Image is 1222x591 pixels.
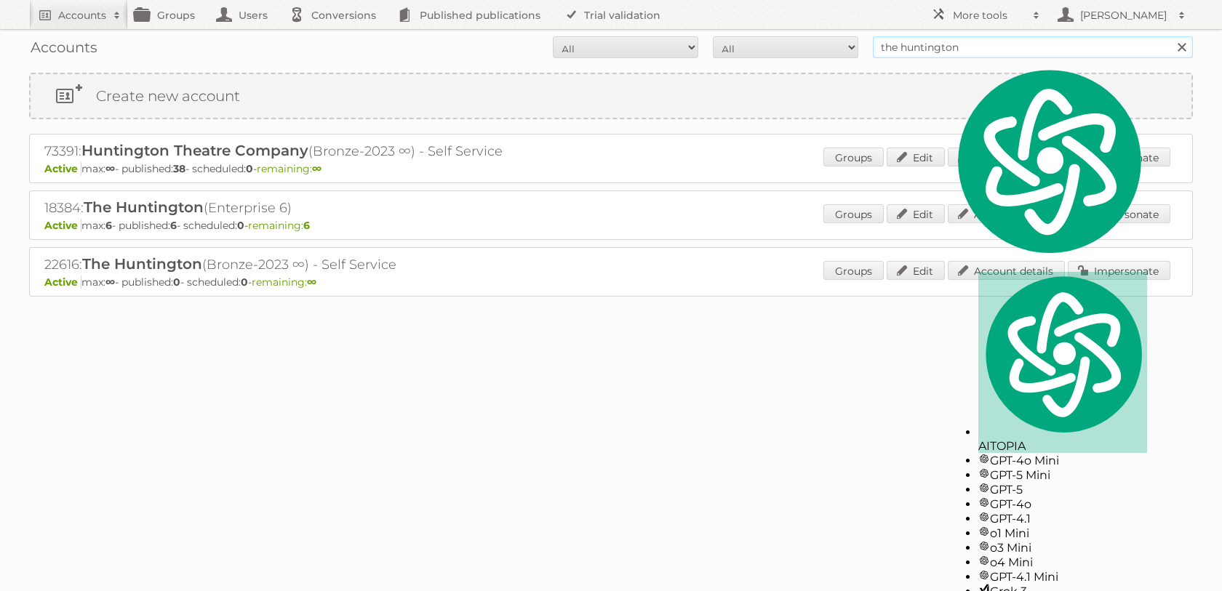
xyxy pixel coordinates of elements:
img: gpt-black.svg [978,526,990,537]
div: AITOPIA [978,272,1147,453]
strong: 0 [237,219,244,232]
a: Edit [887,148,945,166]
img: gpt-black.svg [978,453,990,465]
span: remaining: [248,219,310,232]
div: GPT-4o Mini [978,453,1147,467]
strong: 6 [170,219,177,232]
p: max: - published: - scheduled: - [44,219,1178,232]
h2: Accounts [58,8,106,23]
a: Account details [948,204,1065,223]
strong: 0 [241,276,248,289]
strong: ∞ [312,162,322,175]
strong: ∞ [307,276,316,289]
span: Active [44,219,81,232]
a: Account details [948,261,1065,280]
img: gpt-black.svg [978,482,990,494]
a: Create new account [31,74,1191,118]
p: max: - published: - scheduled: - [44,162,1178,175]
div: o4 Mini [978,555,1147,569]
a: Groups [823,261,884,280]
img: gpt-black.svg [978,540,990,552]
span: Active [44,162,81,175]
div: GPT-5 [978,482,1147,496]
strong: 6 [105,219,112,232]
strong: 0 [173,276,180,289]
span: remaining: [252,276,316,289]
a: Edit [887,204,945,223]
span: The Huntington [82,255,202,273]
img: gpt-black.svg [978,496,990,508]
div: GPT-5 Mini [978,467,1147,482]
h2: 18384: (Enterprise 6) [44,198,554,217]
span: remaining: [257,162,322,175]
a: Groups [823,148,884,166]
h2: 22616: (Bronze-2023 ∞) - Self Service [44,255,554,274]
img: gpt-black.svg [978,569,990,581]
div: GPT-4o [978,496,1147,511]
img: logo.svg [978,272,1147,436]
img: gpt-black.svg [978,467,990,479]
img: gpt-black.svg [978,511,990,523]
a: Groups [823,204,884,223]
h2: 73391: (Bronze-2023 ∞) - Self Service [44,142,554,161]
a: Edit [887,261,945,280]
div: o3 Mini [978,540,1147,555]
strong: 0 [246,162,253,175]
h2: [PERSON_NAME] [1077,8,1171,23]
div: GPT-4.1 Mini [978,569,1147,584]
p: max: - published: - scheduled: - [44,276,1178,289]
span: Active [44,276,81,289]
div: GPT-4.1 [978,511,1147,526]
span: Huntington Theatre Company [81,142,308,159]
strong: ∞ [105,276,115,289]
span: The Huntington [84,198,204,216]
strong: 6 [303,219,310,232]
div: o1 Mini [978,526,1147,540]
strong: ∞ [105,162,115,175]
a: Account details [948,148,1065,166]
img: gpt-black.svg [978,555,990,566]
h2: More tools [953,8,1026,23]
img: logo.svg [949,65,1147,257]
strong: 38 [173,162,185,175]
